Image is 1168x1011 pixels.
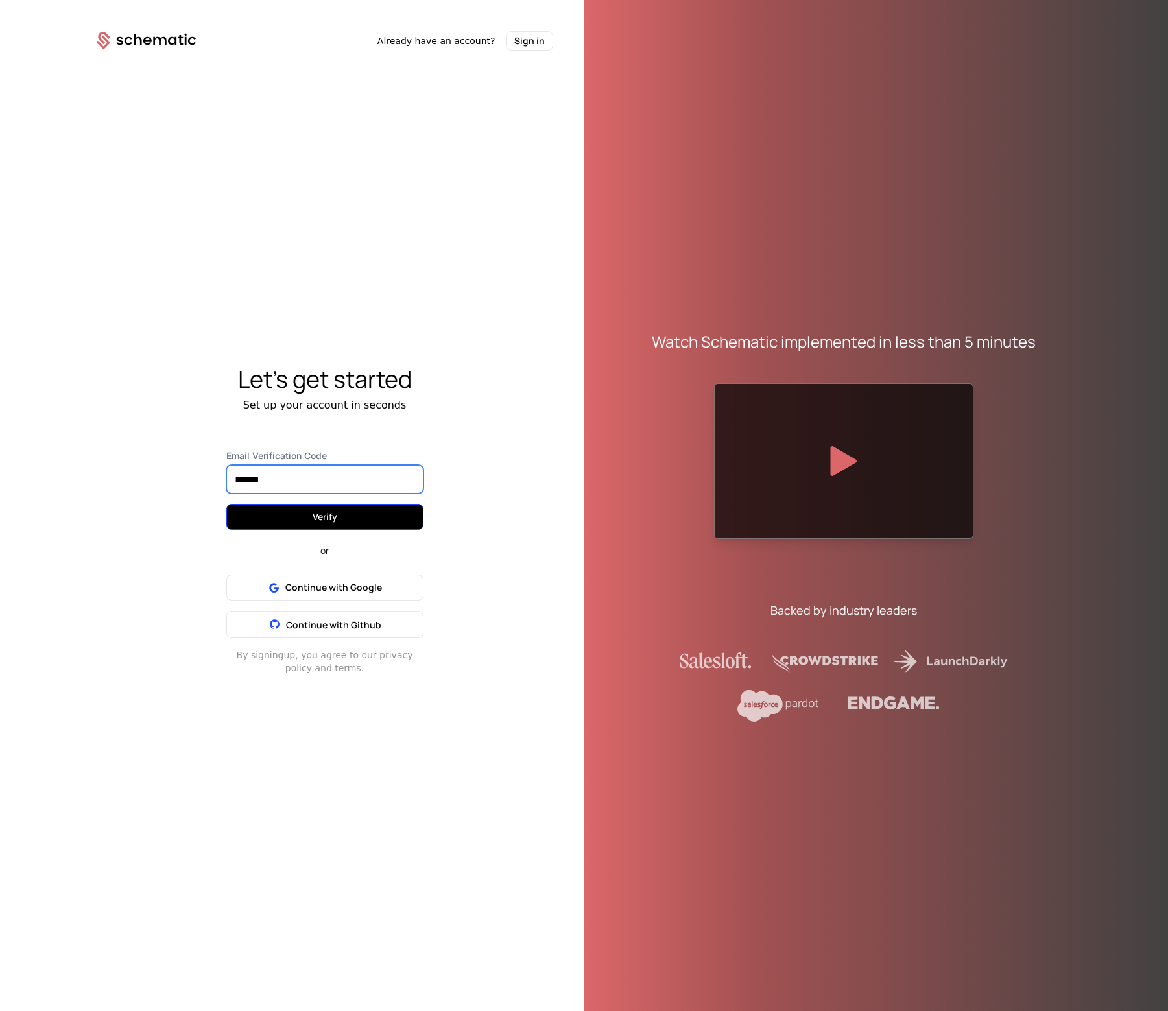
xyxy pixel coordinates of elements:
[310,546,339,555] span: or
[226,449,423,462] label: Email Verification Code
[66,398,584,413] div: Set up your account in seconds
[226,611,423,638] button: Continue with Github
[286,619,381,631] span: Continue with Github
[66,366,584,392] div: Let's get started
[285,581,382,594] span: Continue with Google
[770,601,917,619] div: Backed by industry leaders
[285,663,312,673] a: policy
[226,648,423,674] div: By signing up , you agree to our privacy and .
[377,34,495,47] span: Already have an account?
[652,331,1036,352] div: Watch Schematic implemented in less than 5 minutes
[226,575,423,601] button: Continue with Google
[226,504,423,530] button: Verify
[506,31,553,51] button: Sign in
[335,663,361,673] a: terms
